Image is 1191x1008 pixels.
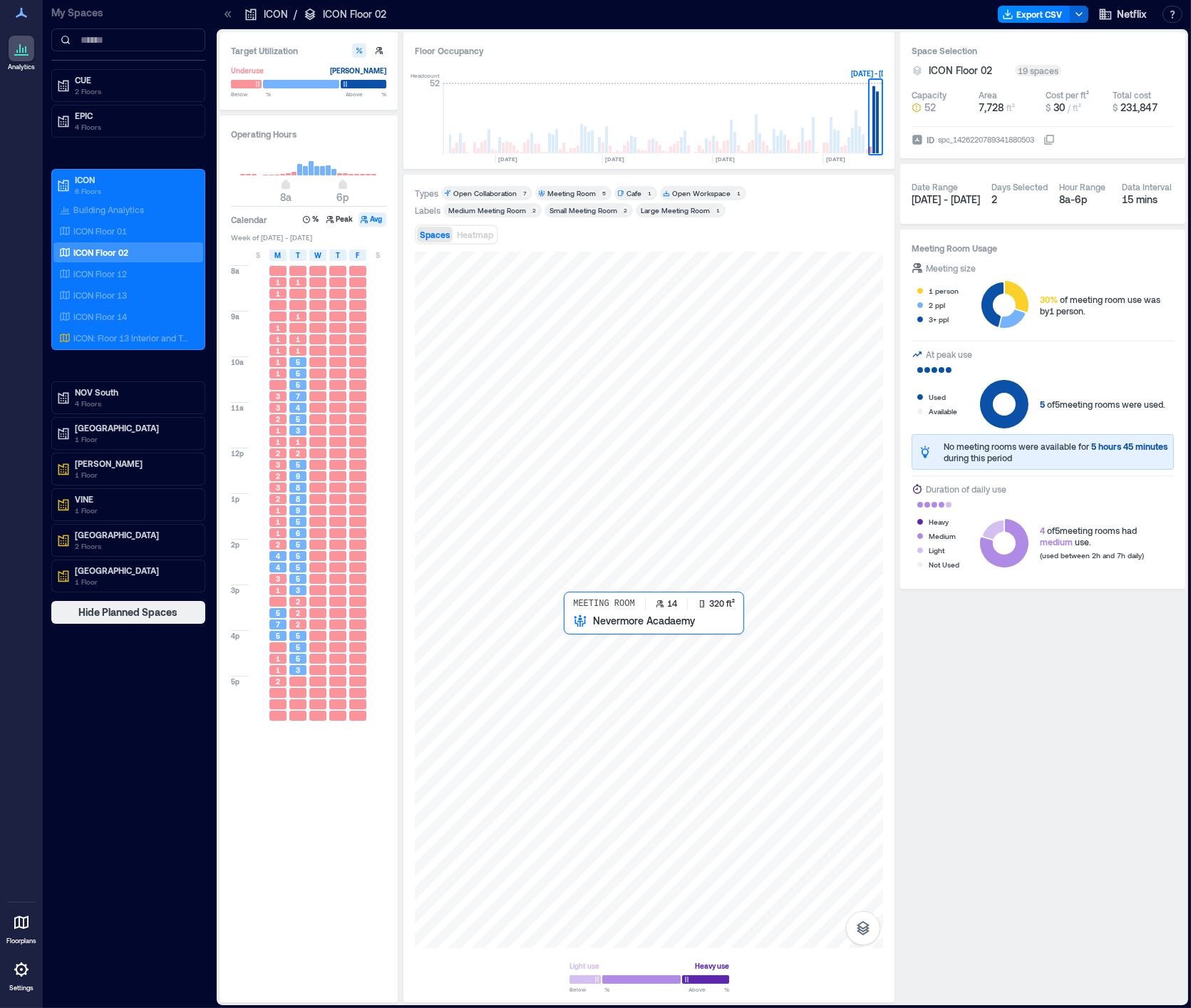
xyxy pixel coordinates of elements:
[276,448,280,458] span: 2
[1040,399,1045,409] span: 5
[605,155,624,163] text: [DATE]
[912,181,958,192] div: Date Range
[276,369,280,379] span: 1
[276,346,280,356] span: 1
[231,494,239,504] span: 1p
[929,298,945,312] div: 2 ppl
[926,482,1006,496] div: Duration of daily use
[296,414,300,424] span: 5
[75,174,195,185] p: ICON
[75,110,195,121] p: EPIC
[929,543,944,557] div: Light
[276,494,280,504] span: 2
[296,631,300,641] span: 5
[4,31,39,76] a: Analytics
[1046,103,1051,113] span: $
[276,483,280,493] span: 3
[75,386,195,398] p: NOV South
[276,437,280,447] span: 1
[929,63,992,78] span: ICON Floor 02
[73,204,144,215] p: Building Analytics
[296,334,300,344] span: 1
[929,312,949,326] div: 3+ ppl
[75,458,195,469] p: [PERSON_NAME]
[296,551,300,561] span: 5
[415,43,883,58] div: Floor Occupancy
[929,529,956,543] div: Medium
[231,212,267,227] h3: Calendar
[929,557,959,572] div: Not Used
[359,212,386,227] button: Avg
[622,206,630,215] div: 2
[296,391,300,401] span: 7
[1120,101,1158,113] span: 231,847
[356,250,360,261] span: F
[1123,192,1175,207] div: 15 mins
[924,101,936,115] span: 52
[231,127,386,141] h3: Operating Hours
[912,89,947,101] div: Capacity
[1113,103,1118,113] span: $
[979,101,1004,113] span: 7,728
[75,398,195,409] p: 4 Floors
[376,250,380,261] span: S
[929,390,946,404] div: Used
[276,357,280,367] span: 1
[231,43,386,58] h3: Target Utilization
[231,357,244,367] span: 10a
[1113,89,1151,101] div: Total cost
[1006,103,1015,113] span: ft²
[330,63,386,78] div: [PERSON_NAME]
[75,565,195,576] p: [GEOGRAPHIC_DATA]
[1015,65,1061,76] div: 19 spaces
[937,133,1036,147] div: spc_1426220789341880503
[1053,101,1065,113] span: 30
[276,619,280,629] span: 7
[415,187,438,199] div: Types
[231,266,239,276] span: 8a
[276,277,280,287] span: 1
[296,505,300,515] span: 9
[498,155,517,163] text: [DATE]
[1046,101,1107,115] button: $ 30 / ft²
[75,540,195,552] p: 2 Floors
[231,585,239,595] span: 3p
[927,133,934,147] span: ID
[75,185,195,197] p: 6 Floors
[826,155,845,163] text: [DATE]
[276,426,280,436] span: 1
[276,574,280,584] span: 3
[1040,551,1144,560] span: (used between 2h and 7h daily)
[75,493,195,505] p: VINE
[276,403,280,413] span: 3
[75,505,195,516] p: 1 Floor
[415,205,440,216] div: Labels
[944,441,1167,463] div: No meeting rooms were available for during this period
[646,189,654,197] div: 1
[231,540,239,550] span: 2p
[979,89,997,101] div: Area
[296,483,300,493] span: 8
[912,43,1174,58] h3: Space Selection
[929,284,959,298] div: 1 person
[296,426,300,436] span: 3
[75,529,195,540] p: [GEOGRAPHIC_DATA]
[75,576,195,587] p: 1 Floor
[296,346,300,356] span: 1
[1059,181,1105,192] div: Hour Range
[296,448,300,458] span: 2
[2,905,41,950] a: Floorplans
[420,230,450,240] span: Spaces
[75,121,195,133] p: 4 Floors
[324,212,357,227] button: Peak
[296,403,300,413] span: 4
[296,380,300,390] span: 5
[912,101,973,115] button: 52
[672,188,731,198] div: Open Workspace
[75,86,195,97] p: 2 Floors
[417,227,453,242] button: Spaces
[296,277,300,287] span: 1
[296,437,300,447] span: 1
[296,494,300,504] span: 8
[1040,525,1144,547] div: of 5 meeting rooms had use.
